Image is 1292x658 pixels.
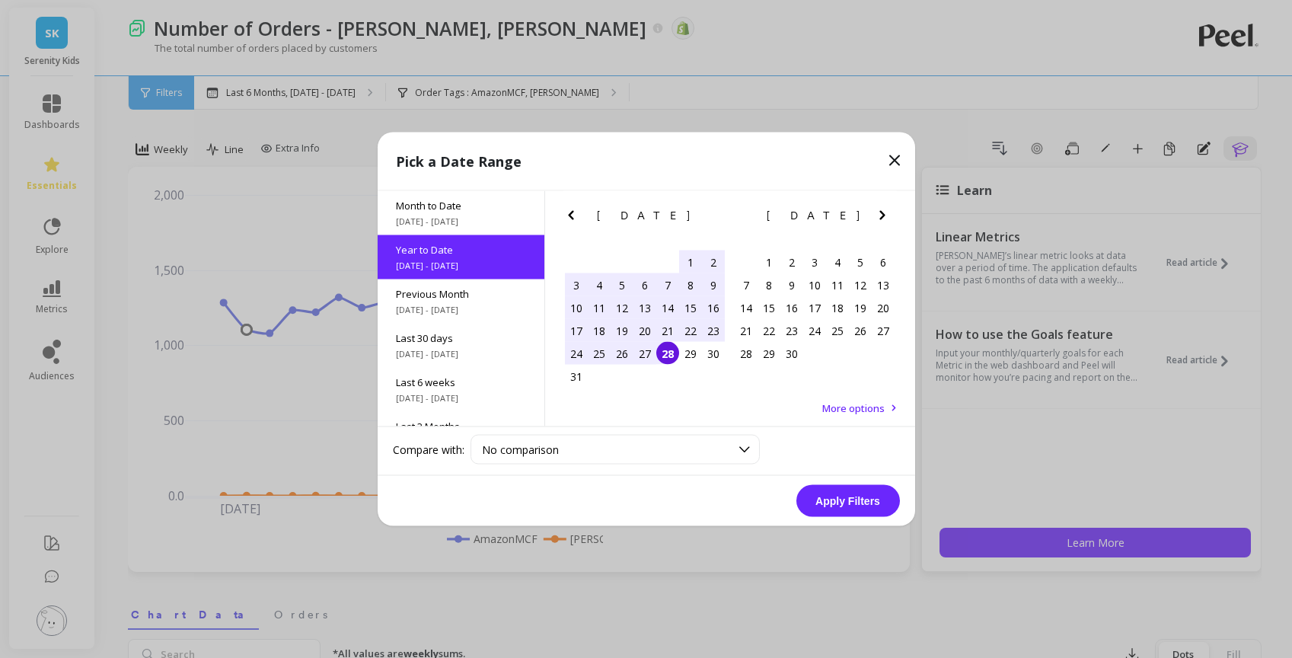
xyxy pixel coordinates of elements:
div: Choose Monday, September 8th, 2025 [758,273,780,296]
div: Choose Saturday, August 30th, 2025 [702,342,725,365]
div: Choose Monday, August 18th, 2025 [588,319,611,342]
div: Choose Saturday, September 6th, 2025 [872,251,895,273]
div: Choose Saturday, September 13th, 2025 [872,273,895,296]
div: Choose Friday, August 8th, 2025 [679,273,702,296]
span: Last 6 weeks [396,375,526,389]
div: Choose Wednesday, September 24th, 2025 [803,319,826,342]
div: Choose Friday, September 26th, 2025 [849,319,872,342]
div: month 2025-08 [565,251,725,388]
span: Year to Date [396,243,526,257]
span: [DATE] - [DATE] [396,216,526,228]
div: Choose Tuesday, August 12th, 2025 [611,296,633,319]
div: Choose Wednesday, August 6th, 2025 [633,273,656,296]
div: Choose Tuesday, September 16th, 2025 [780,296,803,319]
span: Previous Month [396,287,526,301]
div: Choose Monday, September 29th, 2025 [758,342,780,365]
div: Choose Thursday, August 21st, 2025 [656,319,679,342]
div: Choose Friday, August 1st, 2025 [679,251,702,273]
div: month 2025-09 [735,251,895,365]
div: Choose Tuesday, August 5th, 2025 [611,273,633,296]
div: Choose Friday, August 29th, 2025 [679,342,702,365]
div: Choose Friday, September 5th, 2025 [849,251,872,273]
div: Choose Tuesday, August 26th, 2025 [611,342,633,365]
span: Last 30 days [396,331,526,345]
div: Choose Wednesday, August 27th, 2025 [633,342,656,365]
div: Choose Sunday, September 21st, 2025 [735,319,758,342]
span: [DATE] [767,209,862,222]
div: Choose Sunday, August 31st, 2025 [565,365,588,388]
span: Last 3 Months [396,420,526,433]
div: Choose Saturday, August 16th, 2025 [702,296,725,319]
div: Choose Thursday, August 14th, 2025 [656,296,679,319]
div: Choose Monday, September 22nd, 2025 [758,319,780,342]
div: Choose Friday, September 12th, 2025 [849,273,872,296]
div: Choose Tuesday, August 19th, 2025 [611,319,633,342]
div: Choose Tuesday, September 2nd, 2025 [780,251,803,273]
label: Compare with: [393,442,464,457]
span: [DATE] [597,209,692,222]
div: Choose Thursday, August 7th, 2025 [656,273,679,296]
span: Month to Date [396,199,526,212]
div: Choose Wednesday, August 13th, 2025 [633,296,656,319]
div: Choose Sunday, September 28th, 2025 [735,342,758,365]
div: Choose Sunday, August 3rd, 2025 [565,273,588,296]
div: Choose Wednesday, September 17th, 2025 [803,296,826,319]
div: Choose Thursday, August 28th, 2025 [656,342,679,365]
div: Choose Thursday, September 11th, 2025 [826,273,849,296]
div: Choose Wednesday, September 3rd, 2025 [803,251,826,273]
div: Choose Sunday, September 7th, 2025 [735,273,758,296]
div: Choose Saturday, August 9th, 2025 [702,273,725,296]
div: Choose Monday, September 15th, 2025 [758,296,780,319]
span: [DATE] - [DATE] [396,304,526,316]
div: Choose Saturday, September 27th, 2025 [872,319,895,342]
div: Choose Tuesday, September 23rd, 2025 [780,319,803,342]
div: Choose Wednesday, August 20th, 2025 [633,319,656,342]
div: Choose Friday, August 15th, 2025 [679,296,702,319]
div: Choose Friday, August 22nd, 2025 [679,319,702,342]
div: Choose Wednesday, September 10th, 2025 [803,273,826,296]
span: More options [822,401,885,415]
button: Next Month [703,206,728,231]
button: Previous Month [562,206,586,231]
div: Choose Thursday, September 25th, 2025 [826,319,849,342]
div: Choose Monday, August 11th, 2025 [588,296,611,319]
div: Choose Tuesday, September 9th, 2025 [780,273,803,296]
div: Choose Monday, September 1st, 2025 [758,251,780,273]
div: Choose Friday, September 19th, 2025 [849,296,872,319]
div: Choose Saturday, August 23rd, 2025 [702,319,725,342]
span: [DATE] - [DATE] [396,392,526,404]
div: Choose Sunday, August 17th, 2025 [565,319,588,342]
div: Choose Saturday, August 2nd, 2025 [702,251,725,273]
button: Next Month [873,206,898,231]
div: Choose Thursday, September 18th, 2025 [826,296,849,319]
span: [DATE] - [DATE] [396,348,526,360]
div: Choose Saturday, September 20th, 2025 [872,296,895,319]
div: Choose Thursday, September 4th, 2025 [826,251,849,273]
div: Choose Sunday, August 24th, 2025 [565,342,588,365]
span: No comparison [482,442,559,457]
div: Choose Sunday, September 14th, 2025 [735,296,758,319]
span: [DATE] - [DATE] [396,260,526,272]
button: Apply Filters [796,485,900,517]
div: Choose Monday, August 4th, 2025 [588,273,611,296]
div: Choose Tuesday, September 30th, 2025 [780,342,803,365]
div: Choose Monday, August 25th, 2025 [588,342,611,365]
p: Pick a Date Range [396,151,522,172]
button: Previous Month [731,206,755,231]
div: Choose Sunday, August 10th, 2025 [565,296,588,319]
